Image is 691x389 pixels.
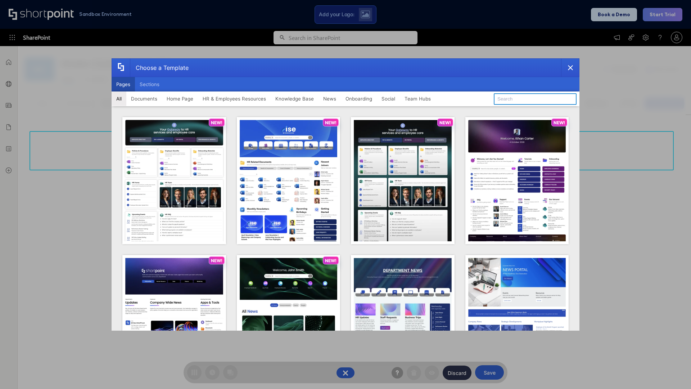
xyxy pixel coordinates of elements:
div: Choose a Template [130,59,189,77]
input: Search [494,93,577,105]
p: NEW! [325,258,337,263]
button: Documents [126,91,162,106]
p: NEW! [211,120,222,125]
button: Onboarding [341,91,377,106]
div: template selector [112,58,579,331]
p: NEW! [439,120,451,125]
button: Pages [112,77,135,91]
button: Home Page [162,91,198,106]
button: All [112,91,126,106]
p: NEW! [554,120,565,125]
p: NEW! [211,258,222,263]
iframe: Chat Widget [655,354,691,389]
button: Sections [135,77,164,91]
button: Knowledge Base [271,91,319,106]
p: NEW! [325,120,337,125]
button: HR & Employees Resources [198,91,271,106]
button: Social [377,91,400,106]
button: News [319,91,341,106]
button: Team Hubs [400,91,435,106]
